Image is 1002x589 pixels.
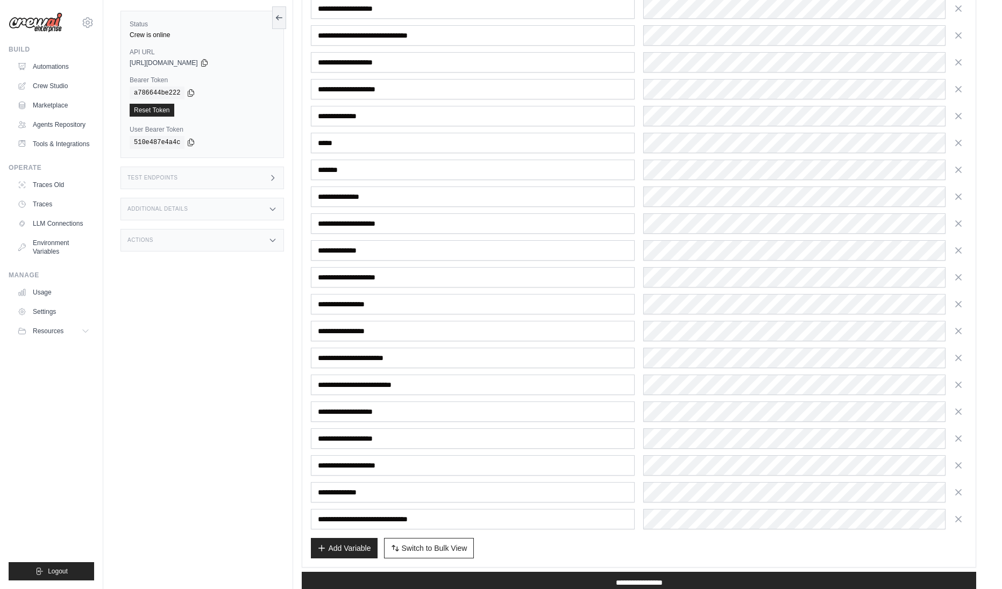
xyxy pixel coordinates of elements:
a: Environment Variables [13,234,94,260]
label: Status [130,20,275,28]
div: Build [9,45,94,54]
a: Agents Repository [13,116,94,133]
label: API URL [130,48,275,56]
a: LLM Connections [13,215,94,232]
button: Add Variable [311,538,377,558]
img: Logo [9,12,62,33]
iframe: Chat Widget [948,537,1002,589]
button: Logout [9,562,94,580]
a: Crew Studio [13,77,94,95]
h3: Actions [127,237,153,243]
button: Switch to Bulk View [384,538,474,558]
code: a786644be222 [130,87,184,99]
label: User Bearer Token [130,125,275,134]
label: Bearer Token [130,76,275,84]
span: Resources [33,327,63,335]
a: Reset Token [130,104,174,117]
a: Usage [13,284,94,301]
div: Operate [9,163,94,172]
a: Traces [13,196,94,213]
a: Automations [13,58,94,75]
a: Traces Old [13,176,94,193]
div: Crew is online [130,31,275,39]
button: Resources [13,322,94,340]
div: Manage [9,271,94,279]
code: 510e487e4a4c [130,136,184,149]
h3: Additional Details [127,206,188,212]
span: Logout [48,567,68,576]
h3: Test Endpoints [127,175,178,181]
span: Switch to Bulk View [402,543,467,554]
a: Marketplace [13,97,94,114]
a: Tools & Integrations [13,135,94,153]
a: Settings [13,303,94,320]
span: [URL][DOMAIN_NAME] [130,59,198,67]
